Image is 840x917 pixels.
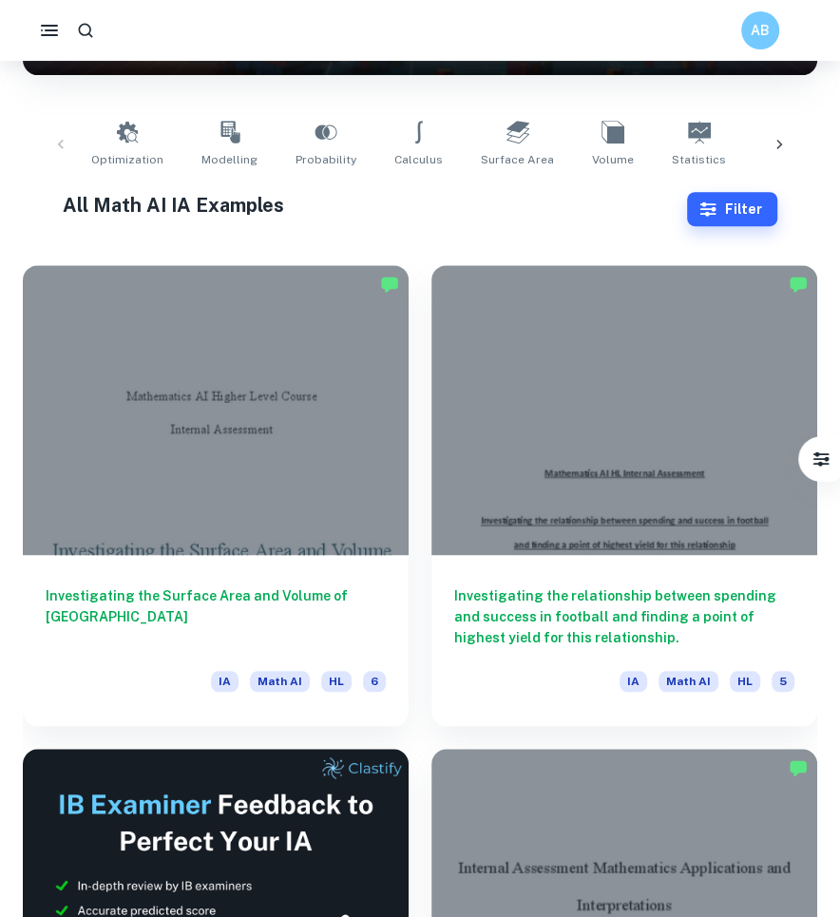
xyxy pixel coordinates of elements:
[91,151,163,168] span: Optimization
[659,671,718,692] span: Math AI
[620,671,647,692] span: IA
[750,20,772,41] h6: AB
[431,265,817,726] a: Investigating the relationship between spending and success in football and finding a point of hi...
[789,758,808,777] img: Marked
[211,671,239,692] span: IA
[481,151,554,168] span: Surface Area
[789,275,808,294] img: Marked
[454,585,794,648] h6: Investigating the relationship between spending and success in football and finding a point of hi...
[296,151,356,168] span: Probability
[741,11,779,49] button: AB
[201,151,258,168] span: Modelling
[380,275,399,294] img: Marked
[592,151,634,168] span: Volume
[46,585,386,648] h6: Investigating the Surface Area and Volume of [GEOGRAPHIC_DATA]
[772,671,794,692] span: 5
[63,191,687,220] h1: All Math AI IA Examples
[394,151,443,168] span: Calculus
[672,151,726,168] span: Statistics
[23,265,409,726] a: Investigating the Surface Area and Volume of [GEOGRAPHIC_DATA]IAMath AIHL6
[250,671,310,692] span: Math AI
[321,671,352,692] span: HL
[363,671,386,692] span: 6
[730,671,760,692] span: HL
[687,192,777,226] button: Filter
[802,440,840,478] button: Filter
